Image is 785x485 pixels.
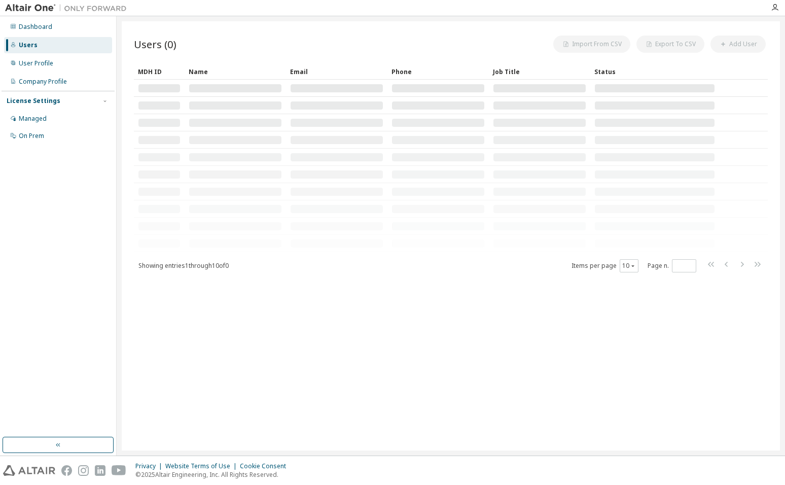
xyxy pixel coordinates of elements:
button: Export To CSV [636,36,704,53]
div: Users [19,41,38,49]
img: youtube.svg [112,465,126,476]
p: © 2025 Altair Engineering, Inc. All Rights Reserved. [135,470,292,479]
div: Website Terms of Use [165,462,240,470]
span: Showing entries 1 through 10 of 0 [138,261,229,270]
span: Page n. [648,259,696,272]
div: Cookie Consent [240,462,292,470]
div: Job Title [493,63,586,80]
div: Phone [391,63,485,80]
div: On Prem [19,132,44,140]
div: User Profile [19,59,53,67]
div: Company Profile [19,78,67,86]
div: Privacy [135,462,165,470]
span: Items per page [572,259,638,272]
div: Status [594,63,715,80]
div: MDH ID [138,63,181,80]
button: Import From CSV [553,36,630,53]
div: Managed [19,115,47,123]
img: linkedin.svg [95,465,105,476]
span: Users (0) [134,37,176,51]
button: 10 [622,262,636,270]
div: Dashboard [19,23,52,31]
div: Email [290,63,383,80]
button: Add User [710,36,766,53]
div: License Settings [7,97,60,105]
img: facebook.svg [61,465,72,476]
img: altair_logo.svg [3,465,55,476]
img: Altair One [5,3,132,13]
img: instagram.svg [78,465,89,476]
div: Name [189,63,282,80]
